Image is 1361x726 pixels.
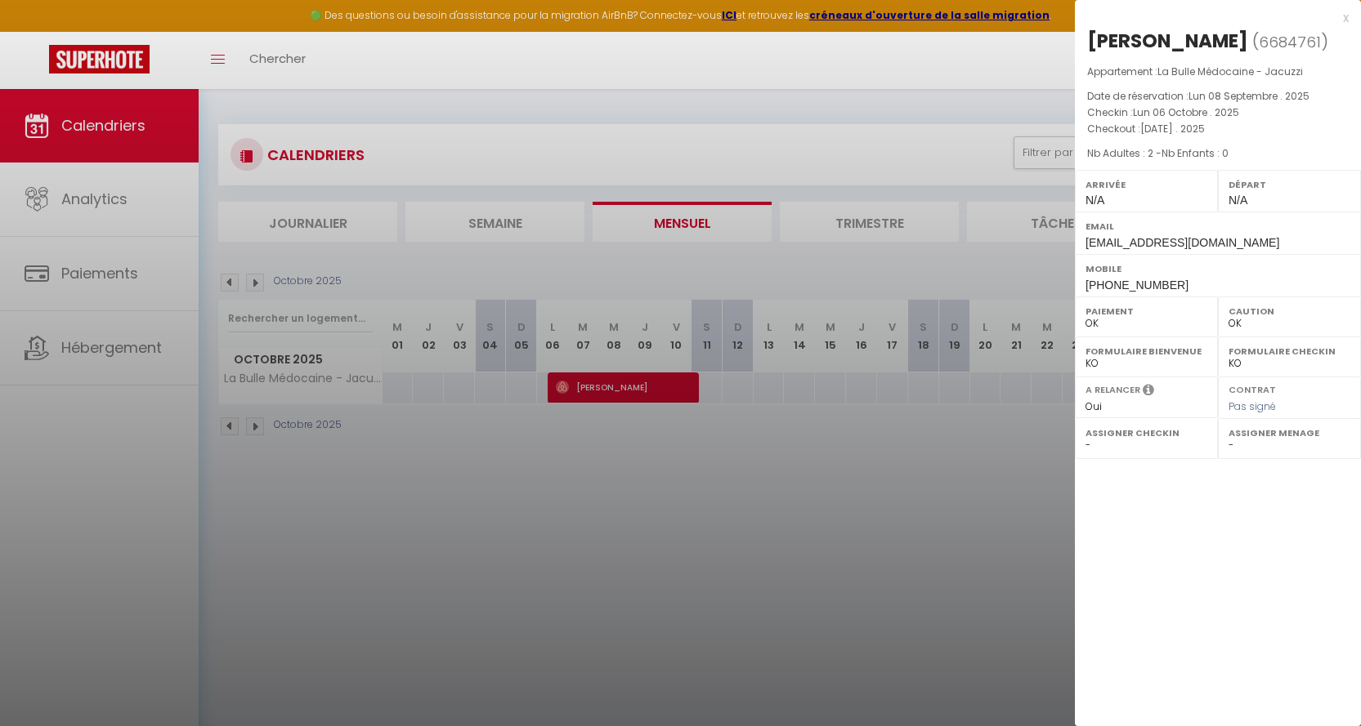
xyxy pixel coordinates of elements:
[1075,8,1349,28] div: x
[1086,218,1350,234] label: Email
[1229,194,1247,207] span: N/A
[1229,343,1350,359] label: Formulaire Checkin
[13,7,62,56] button: Ouvrir le widget de chat LiveChat
[1229,425,1350,441] label: Assigner Menage
[1087,146,1229,160] span: Nb Adultes : 2 -
[1086,425,1207,441] label: Assigner Checkin
[1133,105,1239,119] span: Lun 06 Octobre . 2025
[1162,146,1229,160] span: Nb Enfants : 0
[1229,176,1350,193] label: Départ
[1087,105,1349,121] p: Checkin :
[1086,343,1207,359] label: Formulaire Bienvenue
[1087,28,1248,54] div: [PERSON_NAME]
[1157,65,1303,78] span: La Bulle Médocaine - Jacuzzi
[1229,383,1276,394] label: Contrat
[1086,383,1140,397] label: A relancer
[1087,121,1349,137] p: Checkout :
[1086,303,1207,319] label: Paiement
[1086,261,1350,277] label: Mobile
[1086,194,1104,207] span: N/A
[1086,278,1189,292] span: [PHONE_NUMBER]
[1087,64,1349,80] p: Appartement :
[1229,399,1276,413] span: Pas signé
[1259,32,1321,52] span: 6684761
[1086,176,1207,193] label: Arrivée
[1087,88,1349,105] p: Date de réservation :
[1143,383,1154,401] i: Sélectionner OUI si vous souhaiter envoyer les séquences de messages post-checkout
[1229,303,1350,319] label: Caution
[1252,30,1328,53] span: ( )
[1140,122,1205,136] span: [DATE] . 2025
[1189,89,1310,103] span: Lun 08 Septembre . 2025
[1086,236,1279,249] span: [EMAIL_ADDRESS][DOMAIN_NAME]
